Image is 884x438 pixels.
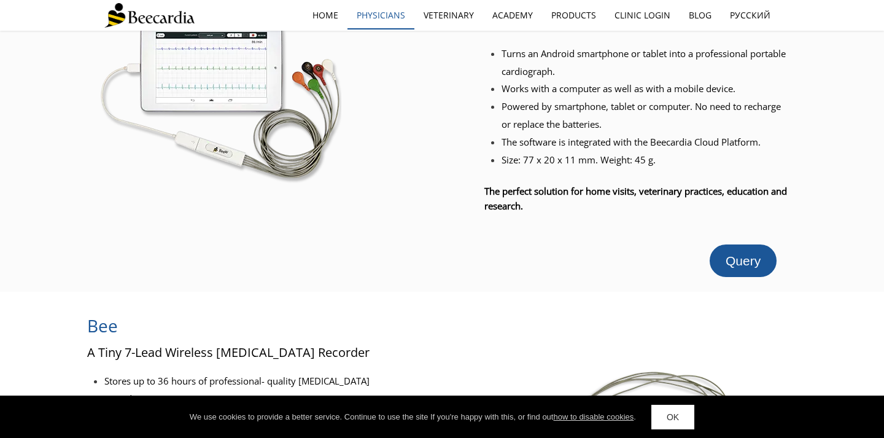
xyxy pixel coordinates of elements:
[104,375,370,405] span: Stores up to 36 hours of professional- quality [MEDICAL_DATA] recordings.
[502,136,761,148] span: The software is integrated with the Beecardia Cloud Platform.
[502,47,786,77] span: Turns an Android smartphone or tablet into a professional portable cardiograph.
[104,3,195,28] img: Beecardia
[414,1,483,29] a: Veterinary
[87,344,370,361] span: A Tiny 7-Lead Wireless [MEDICAL_DATA] Recorder
[87,314,118,337] span: Bee
[484,185,787,212] span: The perfect solution for home visits, veterinary practices, education and research.
[502,82,735,95] span: Works with a computer as well as with a mobile device.
[483,1,542,29] a: Academy
[190,411,636,423] div: We use cookies to provide a better service. Continue to use the site If you're happy with this, o...
[303,1,347,29] a: home
[502,100,781,130] span: Powered by smartphone, tablet or computer. No need to recharge or replace the batteries.
[721,1,780,29] a: Русский
[680,1,721,29] a: Blog
[553,412,634,421] a: how to disable cookies
[502,154,656,166] span: Size: 77 x 20 x 11 mm. Weight: 45 g.
[542,1,605,29] a: Products
[710,244,777,277] a: Query
[347,1,414,29] a: Physicians
[605,1,680,29] a: Clinic Login
[651,405,694,429] a: OK
[726,254,761,268] span: Query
